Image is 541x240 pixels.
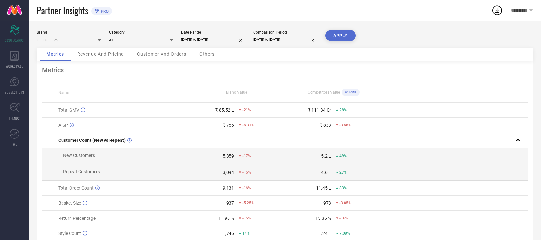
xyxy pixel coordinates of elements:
[242,123,254,127] span: -6.31%
[181,36,245,43] input: Select date range
[58,201,81,206] span: Basket Size
[181,30,245,35] div: Date Range
[5,38,24,43] span: SCORECARDS
[58,185,94,191] span: Total Order Count
[58,107,79,113] span: Total GMV
[339,108,347,112] span: 28%
[223,185,234,191] div: 9,131
[58,231,81,236] span: Style Count
[37,30,101,35] div: Brand
[222,123,234,128] div: ₹ 756
[320,123,331,128] div: ₹ 833
[321,153,331,159] div: 5.2 L
[242,170,251,175] span: -15%
[319,231,331,236] div: 1.24 L
[137,51,186,56] span: Customer And Orders
[58,123,68,128] span: AISP
[218,216,234,221] div: 11.96 %
[308,90,340,95] span: Competitors Value
[242,108,251,112] span: -21%
[325,30,356,41] button: APPLY
[37,4,88,17] span: Partner Insights
[12,142,18,147] span: FWD
[199,51,215,56] span: Others
[223,153,234,159] div: 5,359
[63,169,100,174] span: Repeat Customers
[253,36,317,43] input: Select comparison period
[46,51,64,56] span: Metrics
[339,154,347,158] span: 49%
[58,216,96,221] span: Return Percentage
[77,51,124,56] span: Revenue And Pricing
[242,154,251,158] span: -17%
[339,216,348,220] span: -16%
[339,231,350,236] span: 7.08%
[348,90,356,94] span: PRO
[215,107,234,113] div: ₹ 85.52 L
[242,186,251,190] span: -16%
[339,123,351,127] span: -3.58%
[226,201,234,206] div: 937
[226,90,247,95] span: Brand Value
[308,107,331,113] div: ₹ 111.34 Cr
[58,138,126,143] span: Customer Count (New vs Repeat)
[223,231,234,236] div: 1,746
[242,231,250,236] span: 14%
[339,170,347,175] span: 27%
[58,90,69,95] span: Name
[316,185,331,191] div: 11.45 L
[323,201,331,206] div: 973
[491,4,503,16] div: Open download list
[5,90,24,95] span: SUGGESTIONS
[63,153,95,158] span: New Customers
[42,66,528,74] div: Metrics
[6,64,23,69] span: WORKSPACE
[339,201,351,205] span: -3.85%
[223,170,234,175] div: 3,094
[9,116,20,121] span: TRENDS
[315,216,331,221] div: 15.35 %
[109,30,173,35] div: Category
[242,216,251,220] span: -15%
[242,201,254,205] span: -5.25%
[321,170,331,175] div: 4.6 L
[339,186,347,190] span: 33%
[99,9,109,13] span: PRO
[253,30,317,35] div: Comparison Period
